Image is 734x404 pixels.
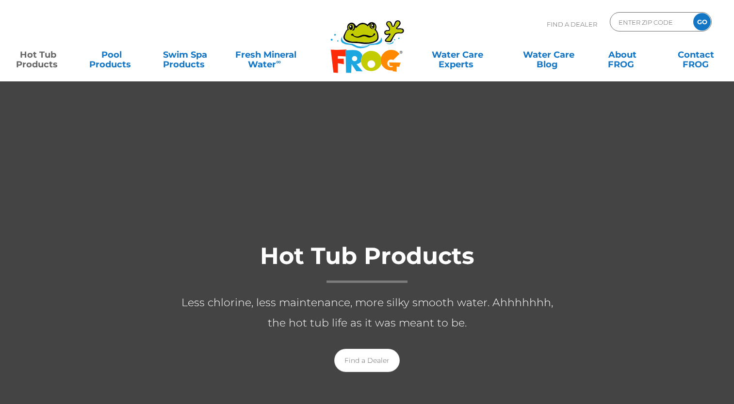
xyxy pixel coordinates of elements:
[83,45,141,64] a: PoolProducts
[693,13,711,31] input: GO
[173,293,561,333] p: Less chlorine, less maintenance, more silky smooth water. Ahhhhhhh, the hot tub life as it was me...
[276,58,281,65] sup: ∞
[594,45,651,64] a: AboutFROG
[520,45,577,64] a: Water CareBlog
[618,15,683,29] input: Zip Code Form
[667,45,724,64] a: ContactFROG
[173,243,561,283] h1: Hot Tub Products
[157,45,214,64] a: Swim SpaProducts
[334,349,400,372] a: Find a Dealer
[10,45,67,64] a: Hot TubProducts
[411,45,504,64] a: Water CareExperts
[547,12,597,36] p: Find A Dealer
[230,45,302,64] a: Fresh MineralWater∞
